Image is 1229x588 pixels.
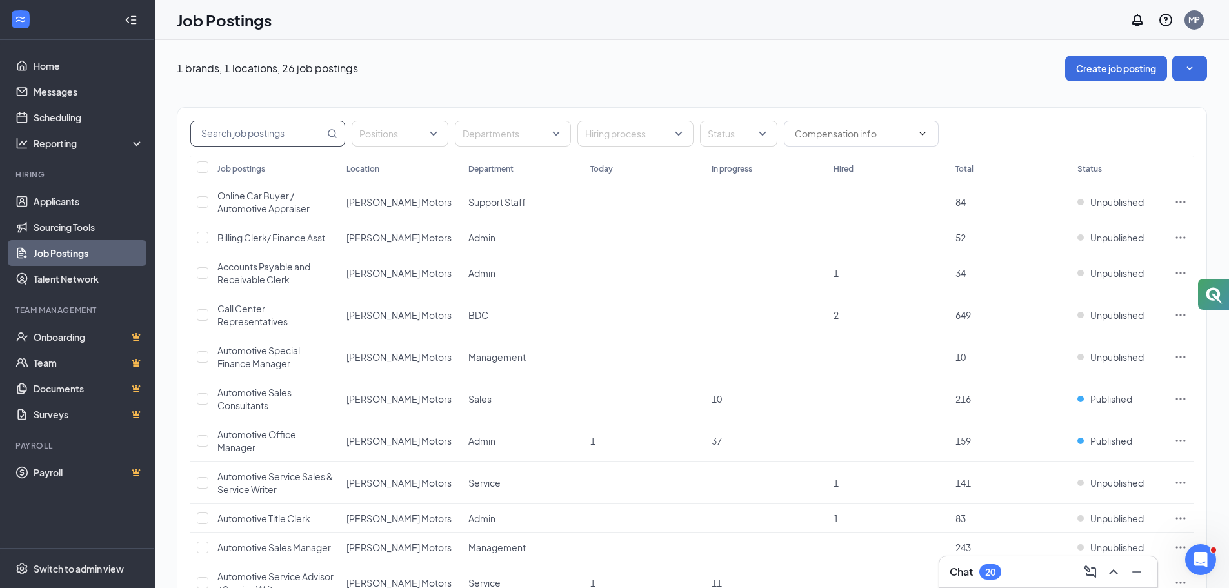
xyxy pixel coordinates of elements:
[1174,476,1187,489] svg: Ellipses
[468,196,526,208] span: Support Staff
[462,462,584,504] td: Service
[217,512,310,524] span: Automotive Title Clerk
[34,562,124,575] div: Switch to admin view
[955,351,966,363] span: 10
[217,261,310,285] span: Accounts Payable and Receivable Clerk
[340,504,462,533] td: McCloskey Motors
[34,105,144,130] a: Scheduling
[346,393,452,405] span: [PERSON_NAME] Motors
[34,79,144,105] a: Messages
[712,393,722,405] span: 10
[468,512,495,524] span: Admin
[705,156,827,181] th: In progress
[340,420,462,462] td: McCloskey Motors
[346,542,452,553] span: [PERSON_NAME] Motors
[346,196,452,208] span: [PERSON_NAME] Motors
[1174,231,1187,244] svg: Ellipses
[327,128,337,139] svg: MagnifyingGlass
[340,223,462,252] td: McCloskey Motors
[34,460,144,485] a: PayrollCrown
[462,336,584,378] td: Management
[346,232,452,243] span: [PERSON_NAME] Motors
[217,232,328,243] span: Billing Clerk/ Finance Asst.
[1183,62,1196,75] svg: SmallChevronDown
[346,435,452,447] span: [PERSON_NAME] Motors
[340,378,462,420] td: McCloskey Motors
[955,196,966,208] span: 84
[340,294,462,336] td: McCloskey Motors
[468,267,495,279] span: Admin
[1174,512,1187,525] svg: Ellipses
[1174,196,1187,208] svg: Ellipses
[1090,309,1144,321] span: Unpublished
[177,9,272,31] h1: Job Postings
[1090,434,1132,447] span: Published
[468,393,492,405] span: Sales
[15,562,28,575] svg: Settings
[34,266,144,292] a: Talent Network
[346,351,452,363] span: [PERSON_NAME] Motors
[462,181,584,223] td: Support Staff
[462,252,584,294] td: Admin
[217,542,331,553] span: Automotive Sales Manager
[955,542,971,553] span: 243
[34,376,144,401] a: DocumentsCrown
[1174,541,1187,554] svg: Ellipses
[834,512,839,524] span: 1
[340,462,462,504] td: McCloskey Motors
[955,267,966,279] span: 34
[15,305,141,316] div: Team Management
[985,567,995,578] div: 20
[468,542,526,553] span: Management
[955,309,971,321] span: 649
[1174,434,1187,447] svg: Ellipses
[34,188,144,214] a: Applicants
[1090,350,1144,363] span: Unpublished
[1090,476,1144,489] span: Unpublished
[462,533,584,562] td: Management
[1090,512,1144,525] span: Unpublished
[955,232,966,243] span: 52
[468,232,495,243] span: Admin
[15,169,141,180] div: Hiring
[177,61,358,76] p: 1 brands, 1 locations, 26 job postings
[340,181,462,223] td: McCloskey Motors
[955,435,971,447] span: 159
[217,387,292,411] span: Automotive Sales Consultants
[1090,196,1144,208] span: Unpublished
[346,512,452,524] span: [PERSON_NAME] Motors
[1130,12,1145,28] svg: Notifications
[955,477,971,489] span: 141
[462,294,584,336] td: BDC
[1126,562,1147,582] button: Minimize
[1185,544,1216,575] iframe: Intercom live chat
[15,440,141,451] div: Payroll
[462,420,584,462] td: Admin
[217,190,310,214] span: Online Car Buyer / Automotive Appraiser
[1065,56,1167,81] button: Create job posting
[34,137,145,150] div: Reporting
[1080,562,1101,582] button: ComposeMessage
[468,435,495,447] span: Admin
[346,163,379,174] div: Location
[1174,267,1187,279] svg: Ellipses
[1083,564,1098,580] svg: ComposeMessage
[462,378,584,420] td: Sales
[1071,156,1168,181] th: Status
[950,565,973,579] h3: Chat
[34,350,144,376] a: TeamCrown
[955,393,971,405] span: 216
[590,435,595,447] span: 1
[217,345,300,369] span: Automotive Special Finance Manager
[834,309,839,321] span: 2
[468,163,514,174] div: Department
[34,240,144,266] a: Job Postings
[1129,564,1144,580] svg: Minimize
[346,309,452,321] span: [PERSON_NAME] Motors
[468,477,501,489] span: Service
[217,471,333,495] span: Automotive Service Sales & Service Writer
[340,252,462,294] td: McCloskey Motors
[1090,541,1144,554] span: Unpublished
[217,303,288,327] span: Call Center Representatives
[1172,56,1207,81] button: SmallChevronDown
